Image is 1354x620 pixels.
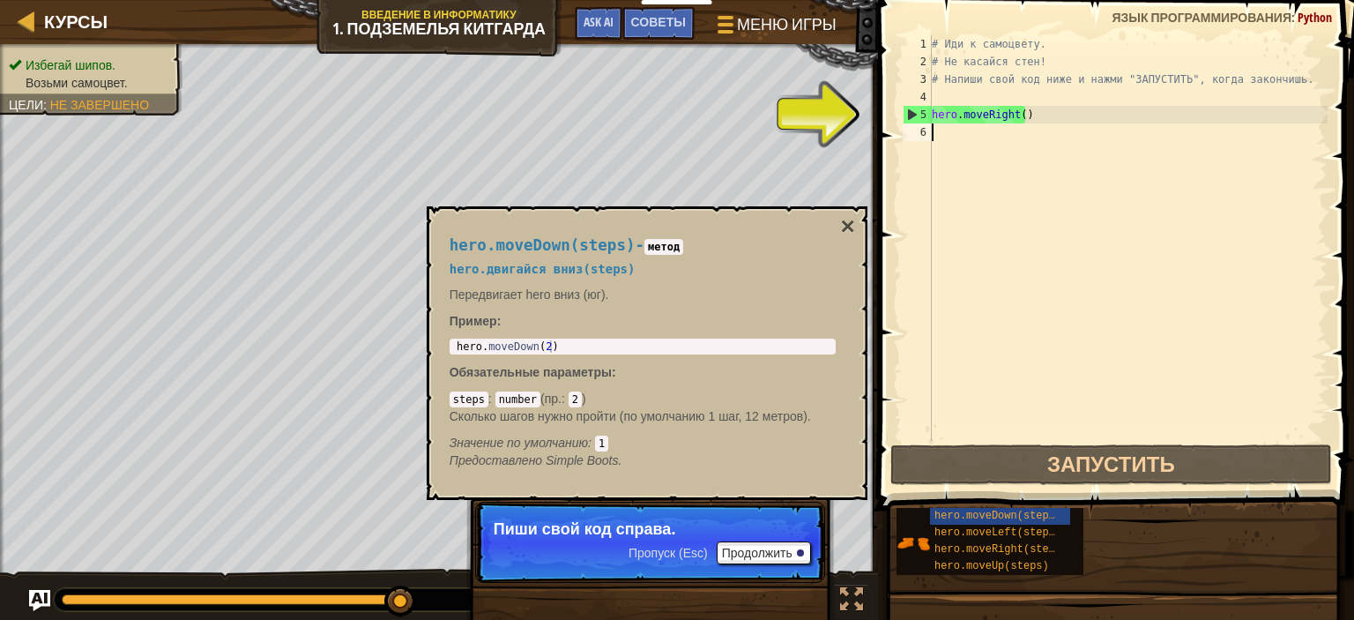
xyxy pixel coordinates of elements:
[450,262,636,276] span: hero.двигайся вниз(steps)
[575,7,622,40] button: Ask AI
[450,436,588,450] span: Значение по умолчанию
[450,453,546,467] span: Предоставлено
[903,71,932,88] div: 3
[450,453,622,467] em: Simple Boots.
[904,106,932,123] div: 5
[934,510,1061,522] span: hero.moveDown(steps)
[495,392,540,407] code: number
[9,56,169,74] li: Избегай шипов.
[450,237,836,254] h4: -
[9,98,43,112] span: Цели
[26,58,115,72] span: Избегай шипов.
[903,123,932,141] div: 6
[545,392,562,406] span: пр.
[890,444,1332,485] button: Запустить
[595,436,608,452] code: 1
[588,436,595,450] span: :
[26,76,128,90] span: Возьми самоцвет.
[50,98,149,112] span: Не завершено
[612,365,616,379] span: :
[644,239,683,255] code: метод
[494,520,807,538] p: Пиши свой код справа.
[631,13,686,30] span: Советы
[737,13,837,36] span: Меню игры
[9,74,169,92] li: Возьми самоцвет.
[29,590,50,611] button: Ask AI
[43,98,50,112] span: :
[629,546,708,560] span: Пропуск (Esc)
[903,35,932,53] div: 1
[35,10,108,34] a: Курсы
[450,390,836,452] div: ( )
[450,407,836,425] p: Сколько шагов нужно пройти (по умолчанию 1 шаг, 12 метров).
[934,560,1049,572] span: hero.moveUp(steps)
[450,314,502,328] strong: :
[584,13,614,30] span: Ask AI
[840,214,854,239] button: ×
[1112,9,1291,26] span: Язык программирования
[903,88,932,106] div: 4
[934,543,1068,556] span: hero.moveRight(steps)
[450,286,836,303] p: Передвигает hero вниз (юг).
[717,542,811,564] button: Продолжить
[450,314,497,328] span: Пример
[562,392,569,406] span: :
[703,7,847,49] button: Меню игры
[569,392,582,407] code: 2
[934,527,1061,539] span: hero.moveLeft(steps)
[1291,9,1298,26] span: :
[450,365,612,379] span: Обязательные параметры
[450,392,488,407] code: steps
[896,527,930,560] img: portrait.png
[450,236,636,254] span: hero.moveDown(steps)
[488,392,495,406] span: :
[1298,9,1332,26] span: Python
[903,53,932,71] div: 2
[834,584,869,620] button: Переключить полноэкранный режим
[44,10,108,34] span: Курсы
